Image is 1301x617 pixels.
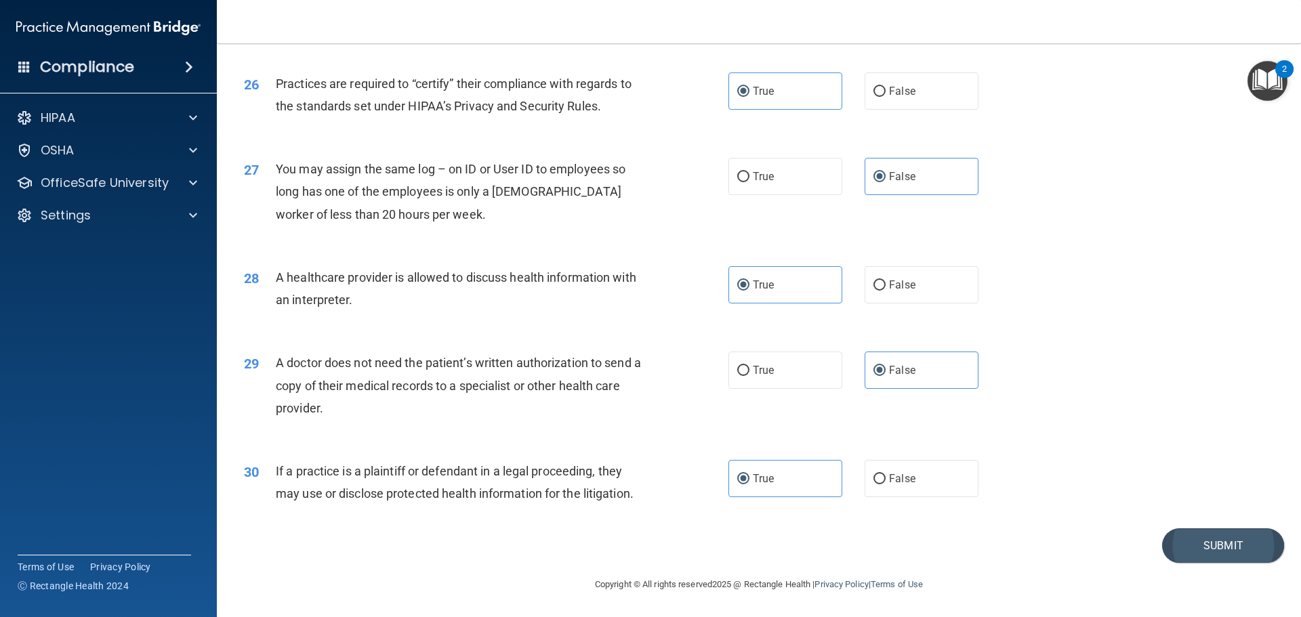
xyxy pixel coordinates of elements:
a: OSHA [16,142,197,158]
a: Terms of Use [871,579,923,589]
div: 2 [1282,69,1287,87]
a: HIPAA [16,110,197,126]
span: False [889,85,915,98]
button: Submit [1162,528,1284,563]
div: Copyright © All rights reserved 2025 @ Rectangle Health | | [512,563,1006,606]
a: OfficeSafe University [16,175,197,191]
span: Ⓒ Rectangle Health 2024 [18,579,129,593]
input: True [737,280,749,291]
input: False [873,280,886,291]
span: A doctor does not need the patient’s written authorization to send a copy of their medical record... [276,356,641,414]
span: If a practice is a plaintiff or defendant in a legal proceeding, they may use or disclose protect... [276,464,634,501]
span: False [889,472,915,485]
input: False [873,474,886,484]
h4: Compliance [40,58,134,77]
span: 30 [244,464,259,480]
input: False [873,87,886,97]
span: 28 [244,270,259,286]
p: OSHA [41,142,75,158]
span: 29 [244,356,259,372]
span: True [753,472,774,485]
span: True [753,364,774,377]
p: OfficeSafe University [41,175,169,191]
a: Terms of Use [18,560,74,574]
span: True [753,170,774,183]
span: Practices are required to “certify” their compliance with regards to the standards set under HIPA... [276,77,632,113]
span: True [753,85,774,98]
p: Settings [41,207,91,224]
span: 27 [244,162,259,178]
img: PMB logo [16,14,201,41]
a: Privacy Policy [814,579,868,589]
a: Privacy Policy [90,560,151,574]
input: True [737,474,749,484]
span: False [889,278,915,291]
span: True [753,278,774,291]
input: False [873,172,886,182]
input: False [873,366,886,376]
span: You may assign the same log – on ID or User ID to employees so long has one of the employees is o... [276,162,625,221]
button: Open Resource Center, 2 new notifications [1247,61,1287,101]
a: Settings [16,207,197,224]
span: 26 [244,77,259,93]
span: False [889,364,915,377]
input: True [737,172,749,182]
input: True [737,87,749,97]
input: True [737,366,749,376]
p: HIPAA [41,110,75,126]
span: False [889,170,915,183]
span: A healthcare provider is allowed to discuss health information with an interpreter. [276,270,636,307]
